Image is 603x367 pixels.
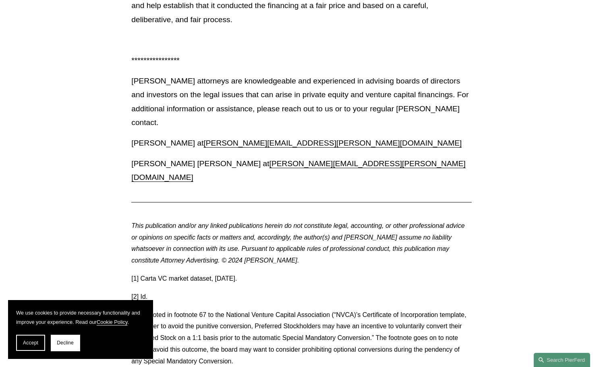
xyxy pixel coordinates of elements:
[131,291,471,303] p: [2] Id.
[203,139,462,147] a: [PERSON_NAME][EMAIL_ADDRESS][PERSON_NAME][DOMAIN_NAME]
[51,335,80,351] button: Decline
[23,340,38,346] span: Accept
[131,159,466,182] a: [PERSON_NAME][EMAIL_ADDRESS][PERSON_NAME][DOMAIN_NAME]
[97,319,128,325] a: Cookie Policy
[8,300,153,359] section: Cookie banner
[534,353,590,367] a: Search this site
[131,273,471,285] p: [1] Carta VC market dataset, [DATE].
[131,222,466,264] em: This publication and/or any linked publications herein do not constitute legal, accounting, or ot...
[16,308,145,327] p: We use cookies to provide necessary functionality and improve your experience. Read our .
[57,340,74,346] span: Decline
[131,74,471,130] p: [PERSON_NAME] attorneys are knowledgeable and experienced in advising boards of directors and inv...
[16,335,45,351] button: Accept
[131,136,471,150] p: [PERSON_NAME] at
[131,157,471,185] p: [PERSON_NAME] [PERSON_NAME] at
